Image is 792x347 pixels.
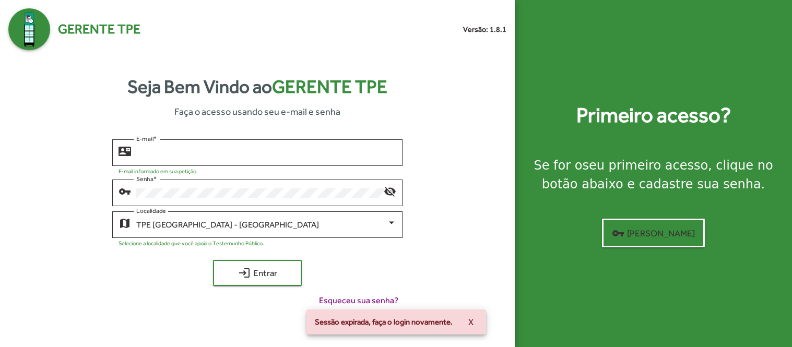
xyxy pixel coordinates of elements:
[582,158,708,173] strong: seu primeiro acesso
[460,313,482,331] button: X
[315,317,453,327] span: Sessão expirada, faça o login novamente.
[58,19,140,39] span: Gerente TPE
[136,220,319,230] span: TPE [GEOGRAPHIC_DATA] - [GEOGRAPHIC_DATA]
[384,185,396,197] mat-icon: visibility_off
[119,168,198,174] mat-hint: E-mail informado em sua petição.
[222,264,292,282] span: Entrar
[8,8,50,50] img: Logo Gerente
[576,100,731,131] strong: Primeiro acesso?
[612,227,624,240] mat-icon: vpn_key
[119,240,264,246] mat-hint: Selecione a localidade que você apoia o Testemunho Público.
[602,219,705,247] button: [PERSON_NAME]
[238,267,251,279] mat-icon: login
[119,217,131,229] mat-icon: map
[119,145,131,157] mat-icon: contact_mail
[127,73,387,101] strong: Seja Bem Vindo ao
[468,313,474,331] span: X
[174,104,340,118] span: Faça o acesso usando seu e-mail e senha
[612,224,695,243] span: [PERSON_NAME]
[272,76,387,97] span: Gerente TPE
[119,185,131,197] mat-icon: vpn_key
[463,24,506,35] small: Versão: 1.8.1
[213,260,302,286] button: Entrar
[527,156,779,194] div: Se for o , clique no botão abaixo e cadastre sua senha.
[319,294,398,307] span: Esqueceu sua senha?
